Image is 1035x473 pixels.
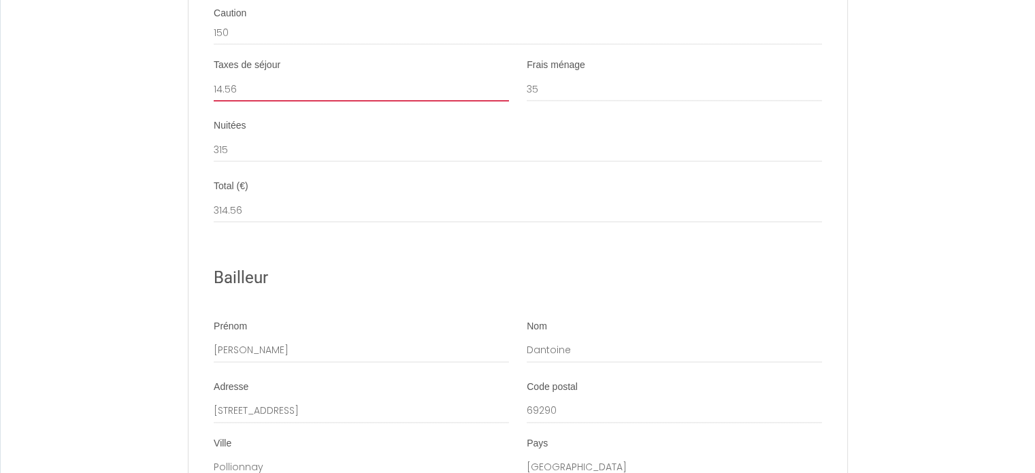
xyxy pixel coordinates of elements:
label: Frais ménage [527,59,585,72]
label: Taxes de séjour [214,59,280,72]
h2: Bailleur [214,265,822,291]
label: Pays [527,437,548,451]
label: Ville [214,437,231,451]
label: Nuitées [214,119,246,133]
label: Prénom [214,320,247,333]
label: Total (€) [214,180,248,193]
label: Adresse [214,380,248,394]
div: Caution [214,7,822,20]
label: Code postal [527,380,578,394]
label: Nom [527,320,547,333]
